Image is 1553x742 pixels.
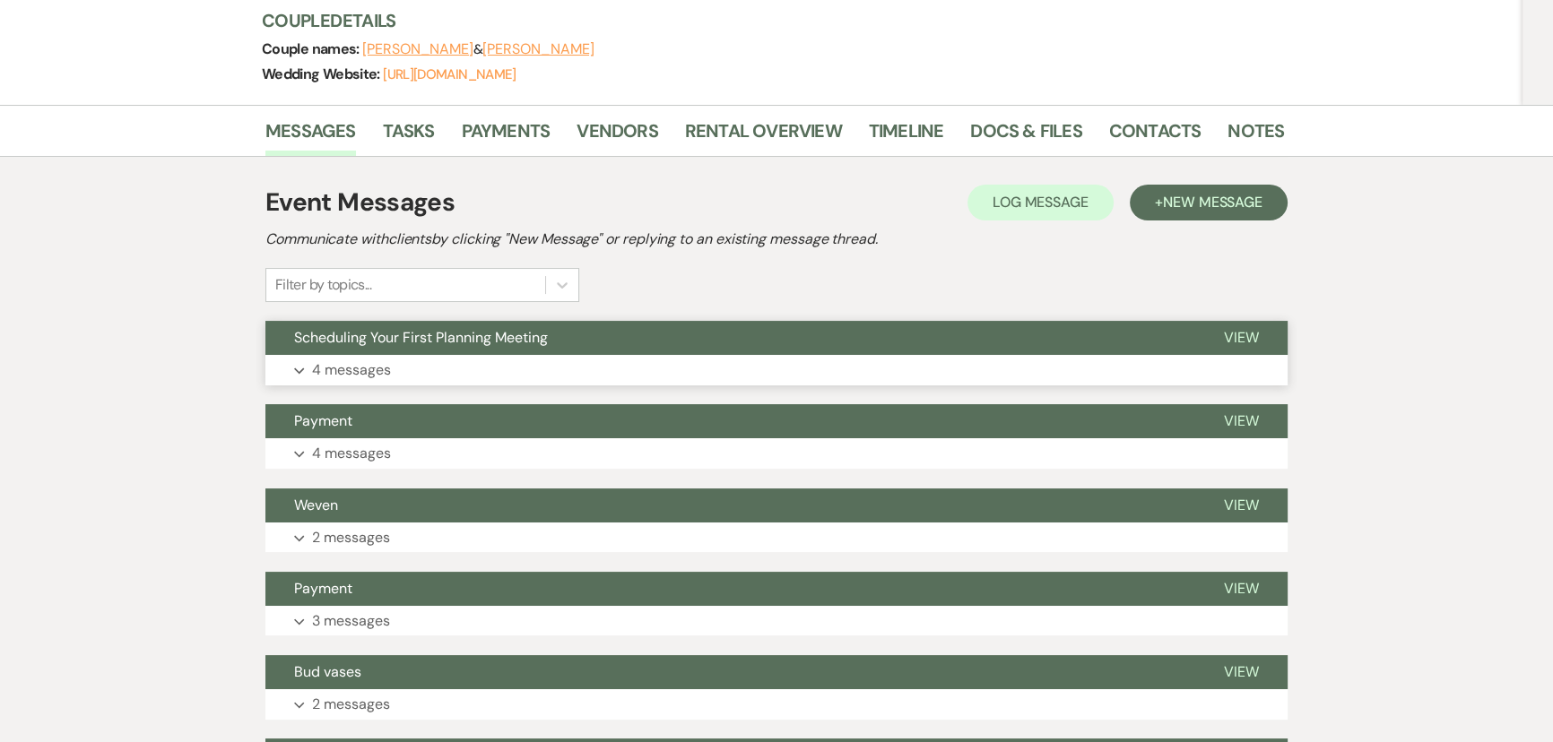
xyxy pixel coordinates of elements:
button: [PERSON_NAME] [482,42,594,56]
span: Payment [294,411,352,430]
p: 4 messages [312,358,391,382]
button: View [1195,488,1288,522]
a: Timeline [869,116,944,156]
span: View [1224,328,1259,347]
span: Wedding Website: [262,65,383,83]
a: Notes [1228,116,1284,156]
span: Weven [294,496,338,514]
button: View [1195,404,1288,438]
button: 3 messages [265,606,1288,636]
a: Rental Overview [685,116,842,156]
span: & [362,40,594,58]
button: 2 messages [265,522,1288,553]
a: Vendors [577,116,657,156]
button: [PERSON_NAME] [362,42,473,56]
a: [URL][DOMAIN_NAME] [383,65,516,83]
span: View [1224,662,1259,681]
span: Bud vases [294,662,361,681]
span: Couple names: [262,39,362,58]
button: 4 messages [265,438,1288,469]
button: Bud vases [265,655,1195,689]
button: View [1195,321,1288,355]
a: Payments [462,116,551,156]
button: +New Message [1130,185,1288,220]
p: 4 messages [312,442,391,465]
span: Log Message [993,193,1089,211]
a: Contacts [1109,116,1202,156]
span: Payment [294,579,352,598]
a: Tasks [383,116,435,156]
p: 2 messages [312,526,390,549]
button: View [1195,572,1288,606]
p: 3 messages [312,609,390,633]
span: New Message [1163,193,1262,211]
span: View [1224,496,1259,514]
h1: Event Messages [265,184,455,221]
span: View [1224,579,1259,598]
a: Messages [265,116,356,156]
button: Log Message [967,185,1114,220]
span: View [1224,411,1259,430]
button: Weven [265,488,1195,522]
button: Payment [265,572,1195,606]
h3: Couple Details [262,8,1266,33]
a: Docs & Files [970,116,1081,156]
button: Scheduling Your First Planning Meeting [265,321,1195,355]
h2: Communicate with clients by clicking "New Message" or replying to an existing message thread. [265,229,1288,250]
span: Scheduling Your First Planning Meeting [294,328,548,347]
button: 2 messages [265,689,1288,720]
button: Payment [265,404,1195,438]
button: View [1195,655,1288,689]
div: Filter by topics... [275,274,371,296]
p: 2 messages [312,693,390,716]
button: 4 messages [265,355,1288,385]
